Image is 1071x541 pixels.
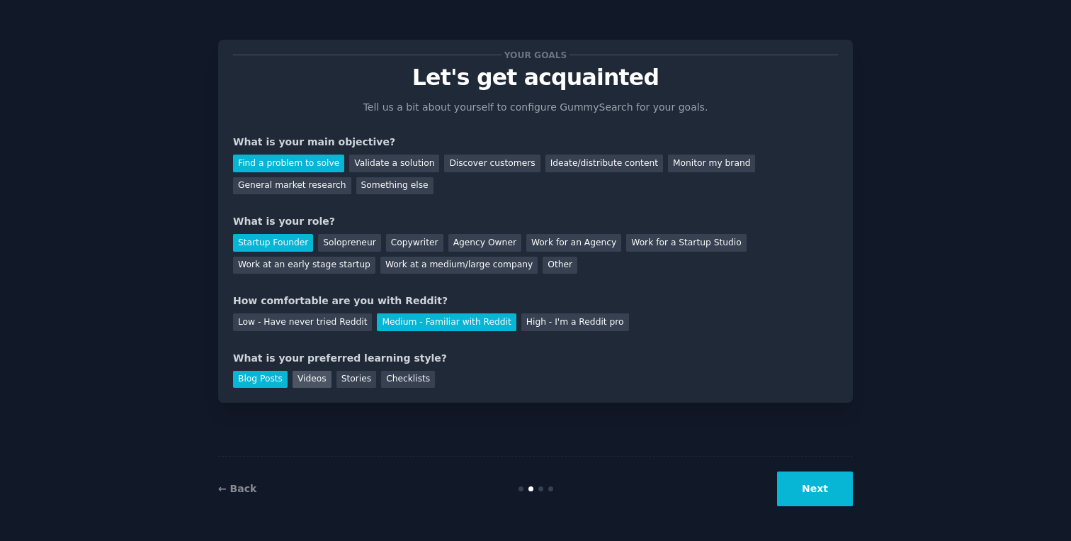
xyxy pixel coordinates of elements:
div: Stories [336,371,376,389]
div: How comfortable are you with Reddit? [233,294,838,308]
div: Blog Posts [233,371,288,389]
div: Startup Founder [233,234,313,252]
p: Tell us a bit about yourself to configure GummySearch for your goals. [357,100,714,115]
div: Find a problem to solve [233,155,344,172]
div: Agency Owner [448,234,521,252]
div: Work at an early stage startup [233,257,375,274]
div: Work at a medium/large company [380,257,538,274]
div: Ideate/distribute content [545,155,663,172]
a: ← Back [218,483,256,494]
p: Let's get acquainted [233,65,838,90]
button: Next [777,472,853,506]
div: What is your role? [233,214,838,229]
div: What is your main objective? [233,135,838,150]
span: Your goals [501,48,569,62]
div: What is your preferred learning style? [233,351,838,366]
div: General market research [233,177,351,195]
div: Videos [293,371,331,389]
div: Discover customers [444,155,540,172]
div: Something else [356,177,433,195]
div: Monitor my brand [668,155,755,172]
div: Work for an Agency [526,234,621,252]
div: Validate a solution [349,155,439,172]
div: Medium - Familiar with Reddit [377,313,516,331]
div: Low - Have never tried Reddit [233,313,372,331]
div: Copywriter [386,234,443,252]
div: Work for a Startup Studio [626,234,746,252]
div: Other [543,257,577,274]
div: Checklists [381,371,435,389]
div: Solopreneur [318,234,380,252]
div: High - I'm a Reddit pro [521,313,629,331]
